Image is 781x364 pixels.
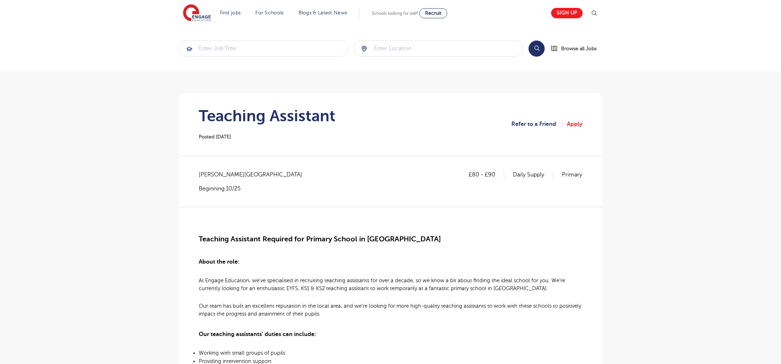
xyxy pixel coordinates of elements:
span: Our team has built an excellent reputation in the local area, and we’re looking for more high-qua... [199,303,581,317]
p: Primary [562,170,582,179]
input: Submit [354,41,523,56]
span: Providing intervention support [199,358,271,364]
div: Submit [354,40,524,57]
p: Beginning 10/25 [199,185,309,193]
a: Find jobs [220,10,241,15]
span: About the role: [199,259,240,265]
span: Working with small groups of pupils [199,350,285,356]
span: Schools looking for staff [372,11,418,16]
button: Search [529,41,545,57]
span: [PERSON_NAME][GEOGRAPHIC_DATA] [199,170,309,179]
h1: Teaching Assistant [199,107,336,125]
a: Apply [567,119,582,129]
a: Blogs & Latest News [299,10,347,15]
div: Submit [179,40,348,57]
img: Engage Education [183,4,211,22]
span: Browse all Jobs [561,44,597,53]
span: Teaching Assistant Required for Primary School in [GEOGRAPHIC_DATA] [199,235,441,243]
p: Daily Supply [513,170,553,179]
span: Our teaching assistants’ duties can include: [199,331,316,337]
a: Recruit [419,8,447,18]
span: Recruit [425,10,442,16]
a: Browse all Jobs [550,44,602,53]
p: £80 - £90 [469,170,504,179]
a: For Schools [255,10,284,15]
span: At Engage Education, we’ve specialised in recruiting teaching assistants for over a decade, so we... [199,278,565,291]
input: Submit [179,41,348,56]
a: Refer to a Friend [511,119,562,129]
a: Sign up [551,8,583,18]
span: Posted [DATE] [199,134,231,140]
